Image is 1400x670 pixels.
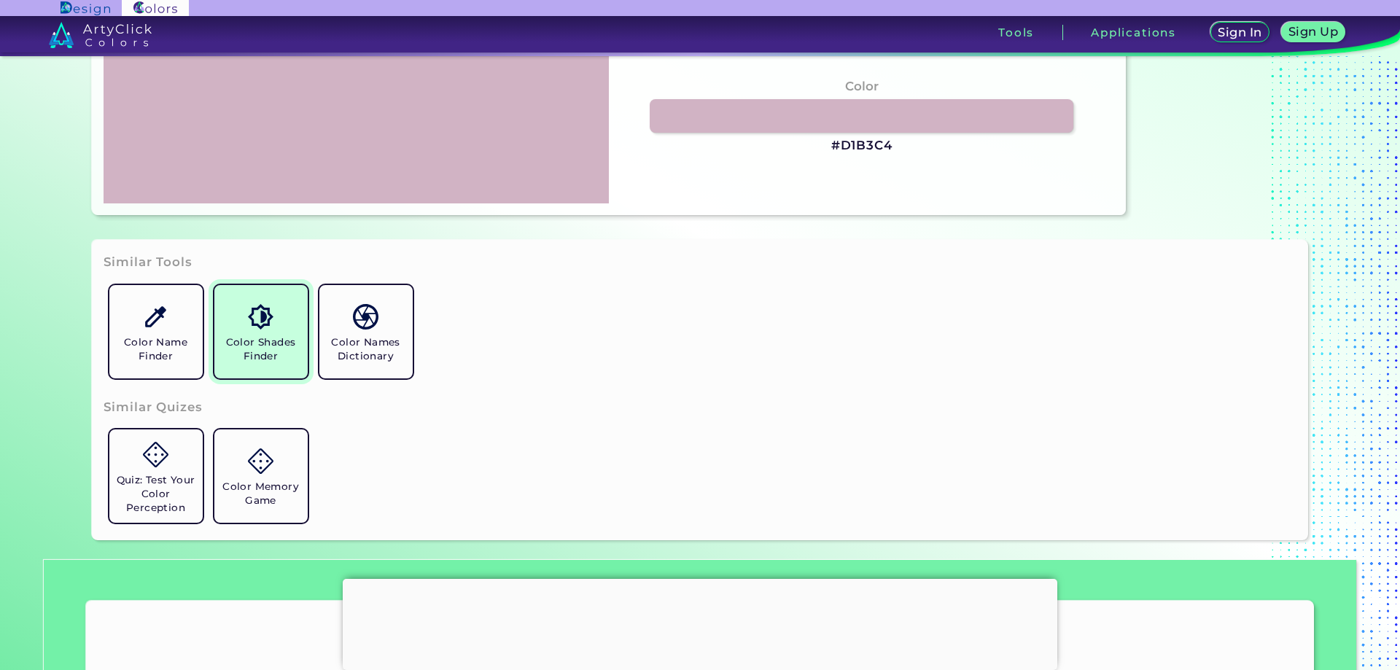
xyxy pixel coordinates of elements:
[296,627,1105,646] h2: ArtyClick "Color Hue Finder"
[831,137,892,155] h3: #D1B3C4
[1217,26,1263,39] h5: Sign In
[343,579,1057,666] iframe: Advertisement
[61,1,109,15] img: ArtyClick Design logo
[1287,26,1339,38] h5: Sign Up
[49,22,152,48] img: logo_artyclick_colors_white.svg
[115,473,197,515] h5: Quiz: Test Your Color Perception
[248,304,273,330] img: icon_color_shades.svg
[325,335,407,363] h5: Color Names Dictionary
[1091,27,1176,38] h3: Applications
[104,424,209,529] a: Quiz: Test Your Color Perception
[1280,22,1347,43] a: Sign Up
[143,304,168,330] img: icon_color_name_finder.svg
[998,27,1034,38] h3: Tools
[143,442,168,467] img: icon_game.svg
[314,279,419,384] a: Color Names Dictionary
[845,76,879,97] h4: Color
[680,576,720,593] h3: Guide
[115,335,197,363] h5: Color Name Finder
[104,399,203,416] h3: Similar Quizes
[104,279,209,384] a: Color Name Finder
[220,480,302,507] h5: Color Memory Game
[104,254,192,271] h3: Similar Tools
[353,304,378,330] img: icon_color_names_dictionary.svg
[209,424,314,529] a: Color Memory Game
[220,335,302,363] h5: Color Shades Finder
[209,279,314,384] a: Color Shades Finder
[248,448,273,474] img: icon_game.svg
[1209,22,1271,43] a: Sign In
